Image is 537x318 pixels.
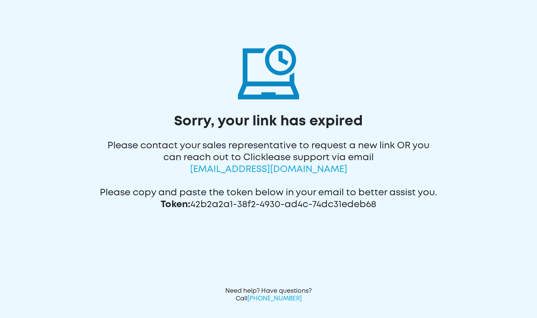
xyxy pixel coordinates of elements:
div: Please copy and paste the token below in your email to better assist you. 42b2a2a1-38f2-4930-ad4c... [99,177,438,213]
div: Need help? Have questions? Call [223,287,314,303]
span: [EMAIL_ADDRESS][DOMAIN_NAME] [190,165,347,174]
img: invalid-token-icon.svg [238,38,299,99]
div: Please contact your sales representative to request a new link OR you can reach out to Clicklease... [99,130,438,177]
span: [PHONE_NUMBER] [247,296,302,302]
span: Token: [161,201,190,209]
